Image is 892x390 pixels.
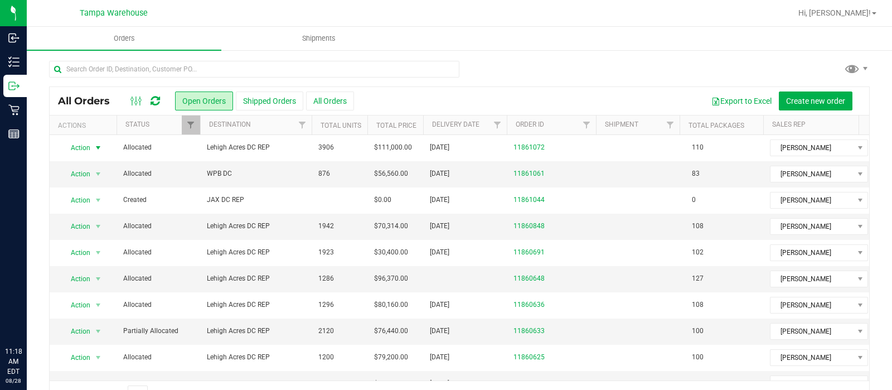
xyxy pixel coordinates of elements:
[430,300,449,310] span: [DATE]
[58,122,112,129] div: Actions
[8,56,20,68] inline-svg: Inventory
[430,168,449,179] span: [DATE]
[123,142,193,153] span: Allocated
[513,195,545,205] a: 11861044
[770,192,854,208] span: [PERSON_NAME]
[430,326,449,336] span: [DATE]
[430,352,449,363] span: [DATE]
[5,377,22,385] p: 08/28
[91,192,105,208] span: select
[513,300,545,310] a: 11860636
[578,115,596,134] a: Filter
[61,245,91,261] span: Action
[61,219,91,234] span: Action
[430,247,449,258] span: [DATE]
[91,245,105,261] span: select
[8,128,20,139] inline-svg: Reports
[207,378,305,389] span: WPB DC
[318,142,334,153] span: 3906
[770,324,854,339] span: [PERSON_NAME]
[61,297,91,313] span: Action
[686,139,709,156] span: 110
[374,378,399,389] span: $154.00
[61,166,91,182] span: Action
[318,168,330,179] span: 876
[516,121,544,128] a: Order ID
[856,115,875,134] a: Filter
[374,168,408,179] span: $56,560.00
[221,27,416,50] a: Shipments
[318,326,334,336] span: 2120
[318,378,326,389] span: 11
[770,219,854,234] span: [PERSON_NAME]
[513,352,545,363] a: 11860625
[686,166,705,182] span: 83
[99,33,150,44] span: Orders
[686,323,709,339] span: 100
[374,300,408,310] span: $80,160.00
[686,297,709,313] span: 108
[61,350,91,365] span: Action
[236,92,303,110] button: Shipped Orders
[207,142,305,153] span: Lehigh Acres DC REP
[513,168,545,179] a: 11861061
[123,352,193,363] span: Allocated
[686,271,709,287] span: 127
[374,142,412,153] span: $111,000.00
[321,122,361,129] a: Total Units
[123,300,193,310] span: Allocated
[430,195,449,205] span: [DATE]
[175,92,233,110] button: Open Orders
[123,378,193,389] span: Allocated
[513,273,545,284] a: 11860648
[772,121,806,128] a: Sales Rep
[661,115,680,134] a: Filter
[91,271,105,287] span: select
[318,247,334,258] span: 1923
[430,142,449,153] span: [DATE]
[293,115,312,134] a: Filter
[91,140,105,156] span: select
[306,92,354,110] button: All Orders
[374,273,408,284] span: $96,370.00
[61,324,91,339] span: Action
[770,350,854,365] span: [PERSON_NAME]
[513,221,545,232] a: 11860848
[8,104,20,115] inline-svg: Retail
[318,352,334,363] span: 1200
[432,121,479,128] a: Delivery Date
[123,326,193,336] span: Partially Allocated
[605,121,638,128] a: Shipment
[374,221,408,232] span: $70,314.00
[798,8,871,17] span: Hi, [PERSON_NAME]!
[58,95,121,107] span: All Orders
[318,221,334,232] span: 1942
[488,115,507,134] a: Filter
[770,271,854,287] span: [PERSON_NAME]
[287,33,351,44] span: Shipments
[91,350,105,365] span: select
[125,121,149,128] a: Status
[207,326,305,336] span: Lehigh Acres DC REP
[374,247,408,258] span: $30,400.00
[770,140,854,156] span: [PERSON_NAME]
[123,195,193,205] span: Created
[207,273,305,284] span: Lehigh Acres DC REP
[770,166,854,182] span: [PERSON_NAME]
[123,273,193,284] span: Allocated
[318,300,334,310] span: 1296
[61,140,91,156] span: Action
[80,8,148,18] span: Tampa Warehouse
[513,378,545,389] a: 11860624
[207,352,305,363] span: Lehigh Acres DC REP
[318,273,334,284] span: 1286
[11,301,45,334] iframe: Resource center
[686,218,709,234] span: 108
[207,195,305,205] span: JAX DC REP
[689,122,744,129] a: Total Packages
[207,221,305,232] span: Lehigh Acres DC REP
[123,168,193,179] span: Allocated
[123,247,193,258] span: Allocated
[61,271,91,287] span: Action
[770,297,854,313] span: [PERSON_NAME]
